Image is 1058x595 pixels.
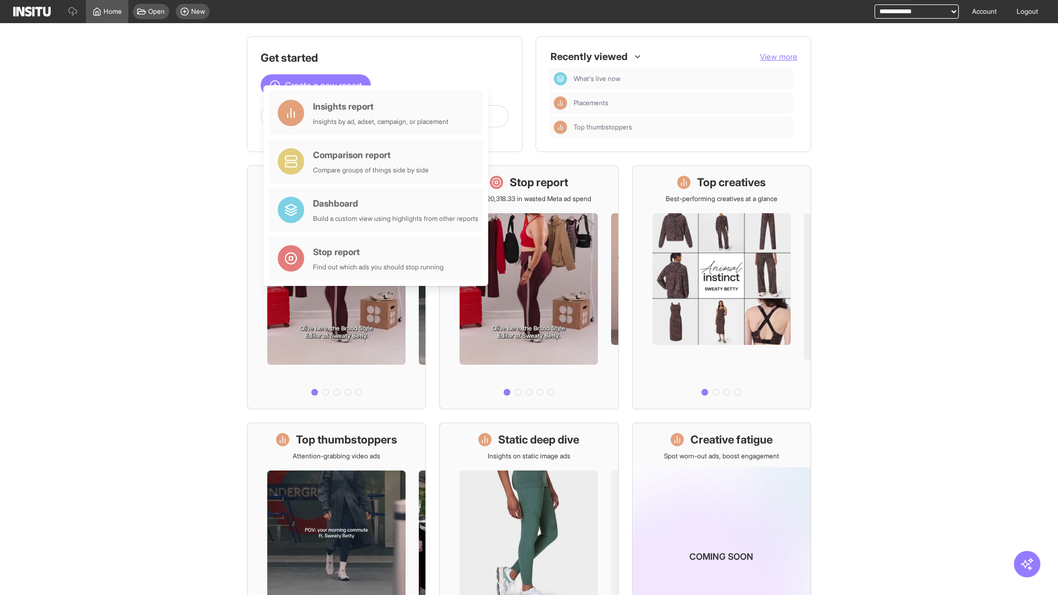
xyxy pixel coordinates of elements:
span: Top thumbstoppers [574,123,632,132]
div: Comparison report [313,148,429,161]
img: Logo [13,7,51,17]
div: Build a custom view using highlights from other reports [313,214,478,223]
h1: Get started [261,50,509,66]
h1: Top thumbstoppers [296,432,397,447]
span: What's live now [574,74,620,83]
span: New [191,7,205,16]
span: Placements [574,99,608,107]
a: What's live nowSee all active ads instantly [247,165,426,409]
div: Insights [554,121,567,134]
h1: Static deep dive [498,432,579,447]
a: Stop reportSave £20,318.33 in wasted Meta ad spend [439,165,618,409]
h1: Top creatives [697,175,766,190]
span: View more [760,52,797,61]
h1: Stop report [510,175,568,190]
span: Home [104,7,122,16]
div: Find out which ads you should stop running [313,263,444,272]
span: Top thumbstoppers [574,123,789,132]
button: View more [760,51,797,62]
div: Insights [554,96,567,110]
div: Dashboard [313,197,478,210]
a: Top creativesBest-performing creatives at a glance [632,165,811,409]
div: Insights report [313,100,449,113]
div: Dashboard [554,72,567,85]
p: Best-performing creatives at a glance [666,194,778,203]
button: Create a new report [261,74,371,96]
div: Insights by ad, adset, campaign, or placement [313,117,449,126]
p: Insights on static image ads [488,452,570,461]
p: Attention-grabbing video ads [293,452,380,461]
div: Compare groups of things side by side [313,166,429,175]
span: Open [148,7,165,16]
span: Create a new report [285,79,362,92]
span: What's live now [574,74,789,83]
div: Stop report [313,245,444,258]
span: Placements [574,99,789,107]
p: Save £20,318.33 in wasted Meta ad spend [467,194,591,203]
